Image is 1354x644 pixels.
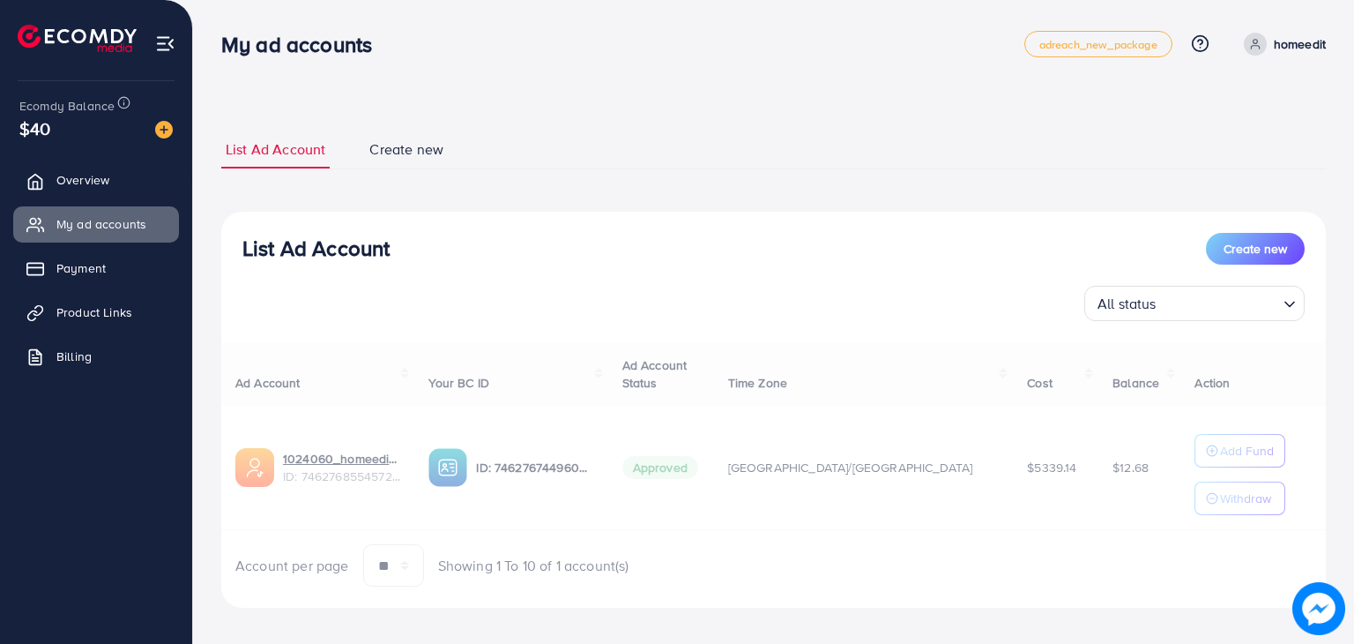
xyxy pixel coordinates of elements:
[221,32,386,57] h3: My ad accounts
[13,206,179,242] a: My ad accounts
[1296,586,1343,633] img: image
[56,348,92,365] span: Billing
[18,25,137,52] img: logo
[56,303,132,321] span: Product Links
[1039,39,1157,50] span: adreach_new_package
[369,139,443,160] span: Create new
[1084,286,1305,321] div: Search for option
[242,236,390,261] h3: List Ad Account
[19,116,50,141] span: $40
[13,251,179,286] a: Payment
[1162,288,1276,317] input: Search for option
[1094,291,1160,317] span: All status
[1237,33,1326,56] a: homeedit
[155,121,173,139] img: image
[13,339,179,374] a: Billing
[1274,34,1326,55] p: homeedit
[1224,240,1287,258] span: Create new
[56,215,146,233] span: My ad accounts
[226,139,325,160] span: List Ad Account
[155,34,175,54] img: menu
[19,97,115,115] span: Ecomdy Balance
[1024,31,1172,57] a: adreach_new_package
[56,259,106,277] span: Payment
[13,162,179,198] a: Overview
[13,295,179,330] a: Product Links
[1206,233,1305,265] button: Create new
[56,171,109,189] span: Overview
